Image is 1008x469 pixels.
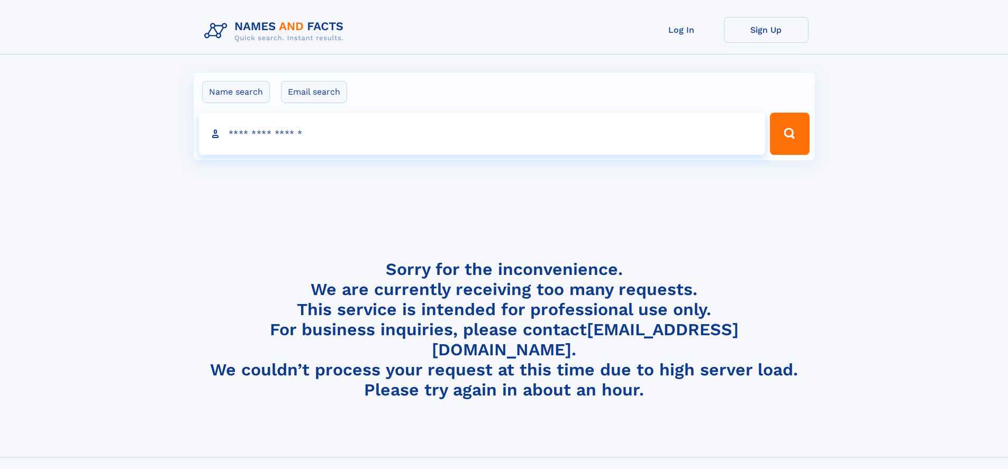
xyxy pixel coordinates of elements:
[724,17,809,43] a: Sign Up
[199,113,766,155] input: search input
[200,259,809,400] h4: Sorry for the inconvenience. We are currently receiving too many requests. This service is intend...
[281,81,347,103] label: Email search
[432,319,739,360] a: [EMAIL_ADDRESS][DOMAIN_NAME]
[202,81,270,103] label: Name search
[770,113,809,155] button: Search Button
[200,17,352,45] img: Logo Names and Facts
[639,17,724,43] a: Log In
